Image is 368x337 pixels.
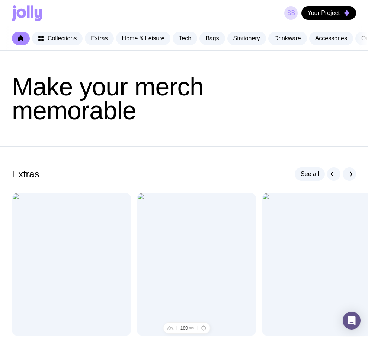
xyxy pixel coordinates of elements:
a: SB [284,6,298,20]
a: Accessories [309,32,353,45]
span: Collections [48,35,77,42]
h2: Extras [12,168,39,180]
a: Tech [173,32,197,45]
a: Stationery [227,32,266,45]
a: Home & Leisure [116,32,171,45]
a: See all [295,167,325,181]
a: Drinkware [268,32,307,45]
button: Your Project [301,6,356,20]
span: Your Project [307,9,340,17]
span: Make your merch memorable [12,72,204,125]
a: Extras [85,32,113,45]
a: Bags [199,32,225,45]
div: Open Intercom Messenger [343,312,361,330]
a: Collections [32,32,83,45]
